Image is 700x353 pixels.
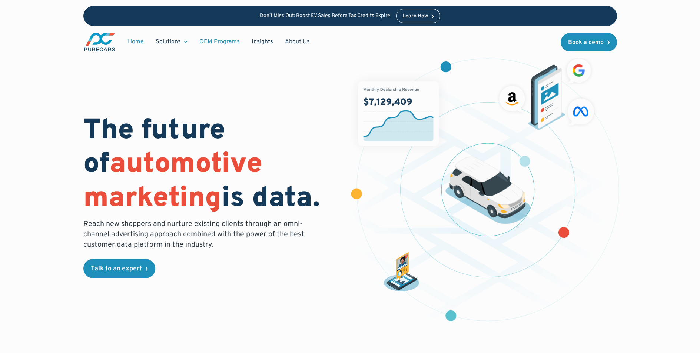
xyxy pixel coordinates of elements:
a: main [83,32,116,52]
div: Solutions [150,35,193,49]
div: Talk to an expert [91,266,142,272]
a: Book a demo [561,33,617,51]
a: OEM Programs [193,35,246,49]
img: chart showing monthly dealership revenue of $7m [358,81,439,146]
a: About Us [279,35,316,49]
img: persona of a buyer [381,252,421,292]
img: purecars logo [83,32,116,52]
p: Reach new shoppers and nurture existing clients through an omni-channel advertising approach comb... [83,219,309,250]
span: automotive marketing [83,147,262,216]
img: illustration of a vehicle [445,157,530,224]
img: ads on social media and advertising partners [496,55,598,130]
a: Home [122,35,150,49]
p: Don’t Miss Out: Boost EV Sales Before Tax Credits Expire [260,13,390,19]
a: Talk to an expert [83,259,155,278]
div: Solutions [156,38,181,46]
h1: The future of is data. [83,114,341,216]
div: Book a demo [568,40,604,46]
a: Insights [246,35,279,49]
div: Learn How [402,14,428,19]
a: Learn How [396,9,440,23]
